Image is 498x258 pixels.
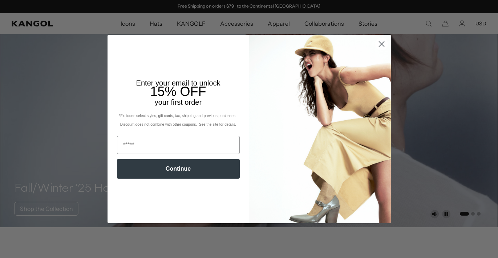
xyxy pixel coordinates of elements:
input: Email [117,136,240,154]
span: Enter your email to unlock [136,79,220,87]
span: *Excludes select styles, gift cards, tax, shipping and previous purchases. Discount does not comb... [119,114,237,126]
button: Close dialog [375,38,388,50]
img: 93be19ad-e773-4382-80b9-c9d740c9197f.jpeg [249,35,391,223]
span: your first order [155,98,202,106]
span: 15% OFF [150,84,206,99]
button: Continue [117,159,240,179]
